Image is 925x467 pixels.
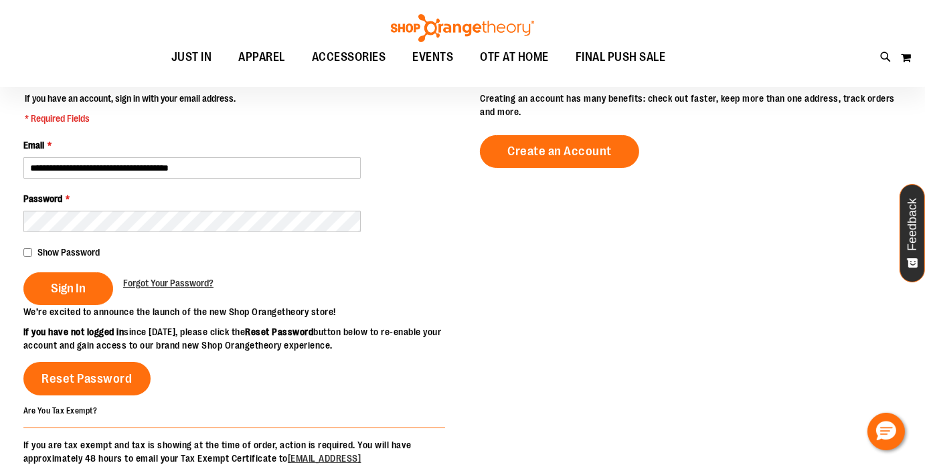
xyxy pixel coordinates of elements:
span: Sign In [51,281,86,296]
span: Email [23,140,44,151]
span: EVENTS [412,42,453,72]
p: We’re excited to announce the launch of the new Shop Orangetheory store! [23,305,462,318]
span: Password [23,193,62,204]
span: Feedback [906,198,919,251]
a: JUST IN [158,42,226,73]
a: ACCESSORIES [299,42,400,73]
span: OTF AT HOME [480,42,549,72]
img: Shop Orangetheory [389,14,536,42]
span: APPAREL [238,42,285,72]
a: FINAL PUSH SALE [562,42,679,73]
span: Create an Account [507,144,612,159]
span: FINAL PUSH SALE [576,42,666,72]
p: Creating an account has many benefits: check out faster, keep more than one address, track orders... [480,92,902,118]
strong: Reset Password [246,326,314,337]
a: OTF AT HOME [467,42,562,73]
a: APPAREL [225,42,299,73]
button: Feedback - Show survey [900,184,925,282]
button: Hello, have a question? Let’s chat. [867,413,905,450]
button: Sign In [23,272,113,305]
a: Forgot Your Password? [123,276,214,290]
a: EVENTS [399,42,467,73]
span: ACCESSORIES [312,42,386,72]
strong: Are You Tax Exempt? [23,406,98,415]
span: JUST IN [171,42,212,72]
span: Show Password [37,247,100,258]
strong: If you have not logged in [23,326,124,337]
legend: If you have an account, sign in with your email address. [23,92,237,125]
a: Create an Account [480,135,639,168]
p: since [DATE], please click the button below to re-enable your account and gain access to our bran... [23,325,462,352]
span: Reset Password [42,371,133,386]
span: * Required Fields [25,112,236,125]
span: Forgot Your Password? [123,278,214,288]
a: Reset Password [23,362,151,395]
